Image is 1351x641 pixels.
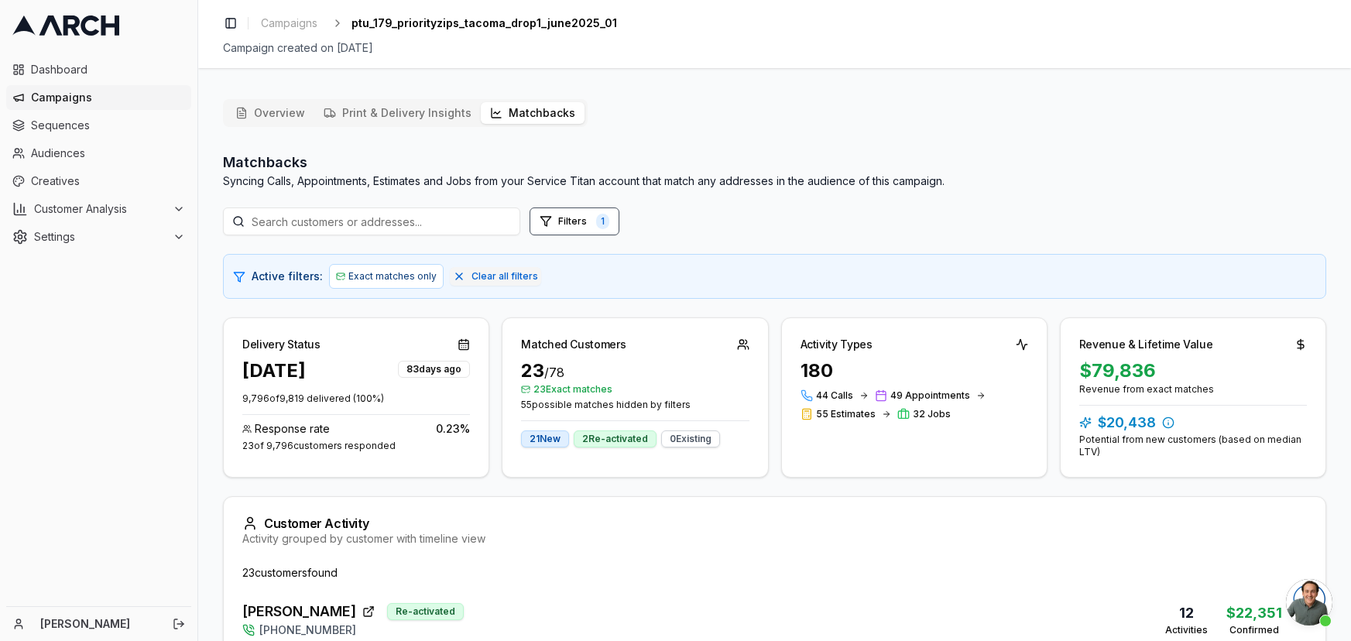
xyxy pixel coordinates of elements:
[398,361,470,378] div: 83 days ago
[252,269,323,284] span: Active filters:
[6,197,191,221] button: Customer Analysis
[574,430,657,447] div: 2 Re-activated
[1165,624,1208,636] div: Activities
[31,90,185,105] span: Campaigns
[1079,412,1307,434] div: $20,438
[31,146,185,161] span: Audiences
[242,358,306,383] div: [DATE]
[242,516,1307,531] div: Customer Activity
[314,102,481,124] button: Print & Delivery Insights
[521,337,626,352] div: Matched Customers
[1079,358,1307,383] div: $79,836
[801,358,1028,383] div: 180
[6,169,191,194] a: Creatives
[34,229,166,245] span: Settings
[521,430,569,447] div: 21 New
[544,365,564,380] span: / 78
[530,207,619,235] button: Open filters (1 active)
[226,102,314,124] button: Overview
[242,531,1307,547] div: Activity grouped by customer with timeline view
[242,601,356,622] span: [PERSON_NAME]
[6,113,191,138] a: Sequences
[31,118,185,133] span: Sequences
[816,389,853,402] span: 44 Calls
[521,399,749,411] span: 55 possible matches hidden by filters
[661,430,720,447] div: 0 Existing
[1165,602,1208,624] div: 12
[255,421,330,437] span: Response rate
[521,358,749,383] div: 23
[481,102,585,124] button: Matchbacks
[261,15,317,31] span: Campaigns
[387,603,464,620] div: Re-activated
[168,613,190,635] button: Log out
[1079,434,1307,458] div: Potential from new customers (based on median LTV)
[890,389,970,402] span: 49 Appointments
[6,141,191,166] a: Audiences
[913,408,951,420] span: 32 Jobs
[6,85,191,110] a: Campaigns
[596,214,609,229] span: 1
[6,57,191,82] a: Dashboard
[223,152,945,173] h2: Matchbacks
[436,421,470,437] span: 0.23 %
[1079,383,1307,396] div: Revenue from exact matches
[223,207,520,235] input: Search customers or addresses...
[223,173,945,189] p: Syncing Calls, Appointments, Estimates and Jobs from your Service Titan account that match any ad...
[40,616,156,632] a: [PERSON_NAME]
[398,358,470,378] button: 83days ago
[31,62,185,77] span: Dashboard
[259,622,356,638] span: [PHONE_NUMBER]
[351,15,617,31] span: ptu_179_priorityzips_tacoma_drop1_june2025_01
[348,270,437,283] span: Exact matches only
[242,337,321,352] div: Delivery Status
[816,408,876,420] span: 55 Estimates
[242,392,470,405] p: 9,796 of 9,819 delivered ( 100 %)
[6,225,191,249] button: Settings
[1226,624,1282,636] div: Confirmed
[471,270,538,283] span: Clear all filters
[223,40,1326,56] div: Campaign created on [DATE]
[255,12,324,34] a: Campaigns
[34,201,166,217] span: Customer Analysis
[450,267,541,286] button: Clear all filters
[31,173,185,189] span: Creatives
[801,337,873,352] div: Activity Types
[1286,579,1332,626] a: Open chat
[242,565,1307,581] div: 23 customer s found
[1226,602,1282,624] div: $22,351
[242,440,470,452] div: 23 of 9,796 customers responded
[255,12,617,34] nav: breadcrumb
[521,383,749,396] span: 23 Exact matches
[1079,337,1213,352] div: Revenue & Lifetime Value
